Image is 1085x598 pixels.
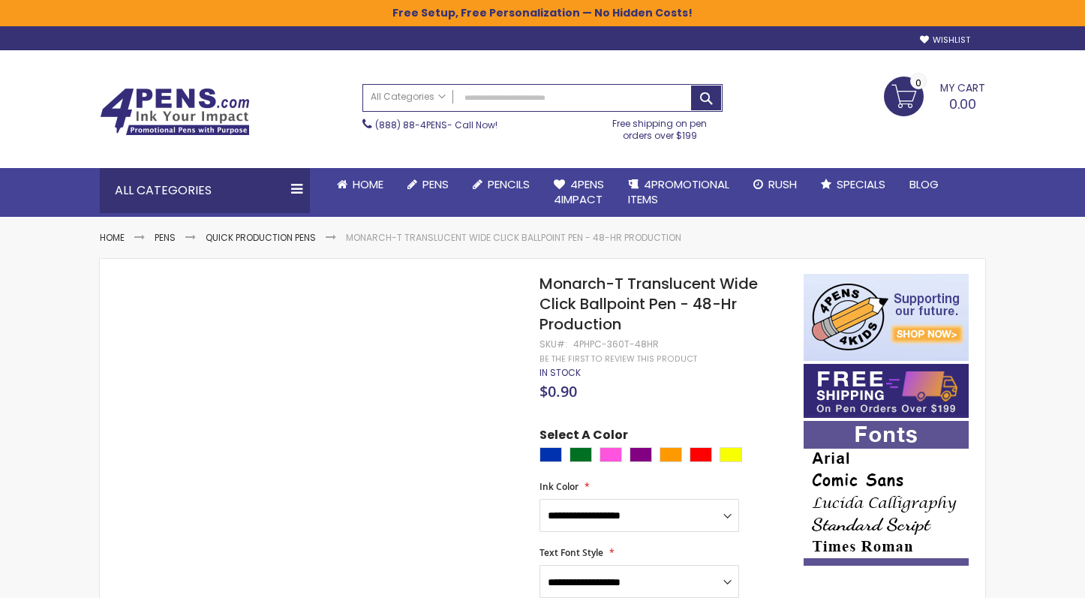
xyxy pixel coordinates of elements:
a: All Categories [363,85,453,110]
div: 4PHPC-360T-48HR [573,338,659,350]
span: Text Font Style [539,546,603,559]
span: 4Pens 4impact [554,176,604,207]
span: 4PROMOTIONAL ITEMS [628,176,729,207]
span: Pens [422,176,449,192]
div: Pink [600,447,622,462]
a: Be the first to review this product [539,353,697,365]
span: 0 [915,76,921,90]
div: Orange [660,447,682,462]
a: 4PROMOTIONALITEMS [616,168,741,217]
a: Rush [741,168,809,201]
span: 0.00 [949,95,976,113]
a: Home [325,168,395,201]
a: Pens [395,168,461,201]
div: Free shipping on pen orders over $199 [597,112,723,142]
div: Availability [539,367,581,379]
img: 4pens 4 kids [804,274,969,361]
img: 4Pens Custom Pens and Promotional Products [100,88,250,136]
div: Blue [539,447,562,462]
div: Red [690,447,712,462]
span: Home [353,176,383,192]
span: Blog [909,176,939,192]
span: All Categories [371,91,446,103]
a: Home [100,231,125,244]
a: 0.00 0 [884,77,985,114]
a: (888) 88-4PENS [375,119,447,131]
span: In stock [539,366,581,379]
div: Purple [630,447,652,462]
img: Free shipping on orders over $199 [804,364,969,418]
a: Quick Production Pens [206,231,316,244]
li: Monarch-T Translucent Wide Click Ballpoint Pen - 48-Hr Production [346,232,681,244]
iframe: Google Customer Reviews [961,557,1085,598]
span: Ink Color [539,480,579,493]
span: $0.90 [539,381,577,401]
div: Yellow [720,447,742,462]
span: Rush [768,176,797,192]
a: Specials [809,168,897,201]
a: Pencils [461,168,542,201]
a: 4Pens4impact [542,168,616,217]
a: Wishlist [920,35,970,46]
img: font-personalization-examples [804,421,969,566]
span: - Call Now! [375,119,497,131]
span: Specials [837,176,885,192]
span: Select A Color [539,427,628,447]
div: All Categories [100,168,310,213]
span: Pencils [488,176,530,192]
span: Monarch-T Translucent Wide Click Ballpoint Pen - 48-Hr Production [539,273,758,335]
div: Green [570,447,592,462]
a: Blog [897,168,951,201]
a: Pens [155,231,176,244]
strong: SKU [539,338,567,350]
